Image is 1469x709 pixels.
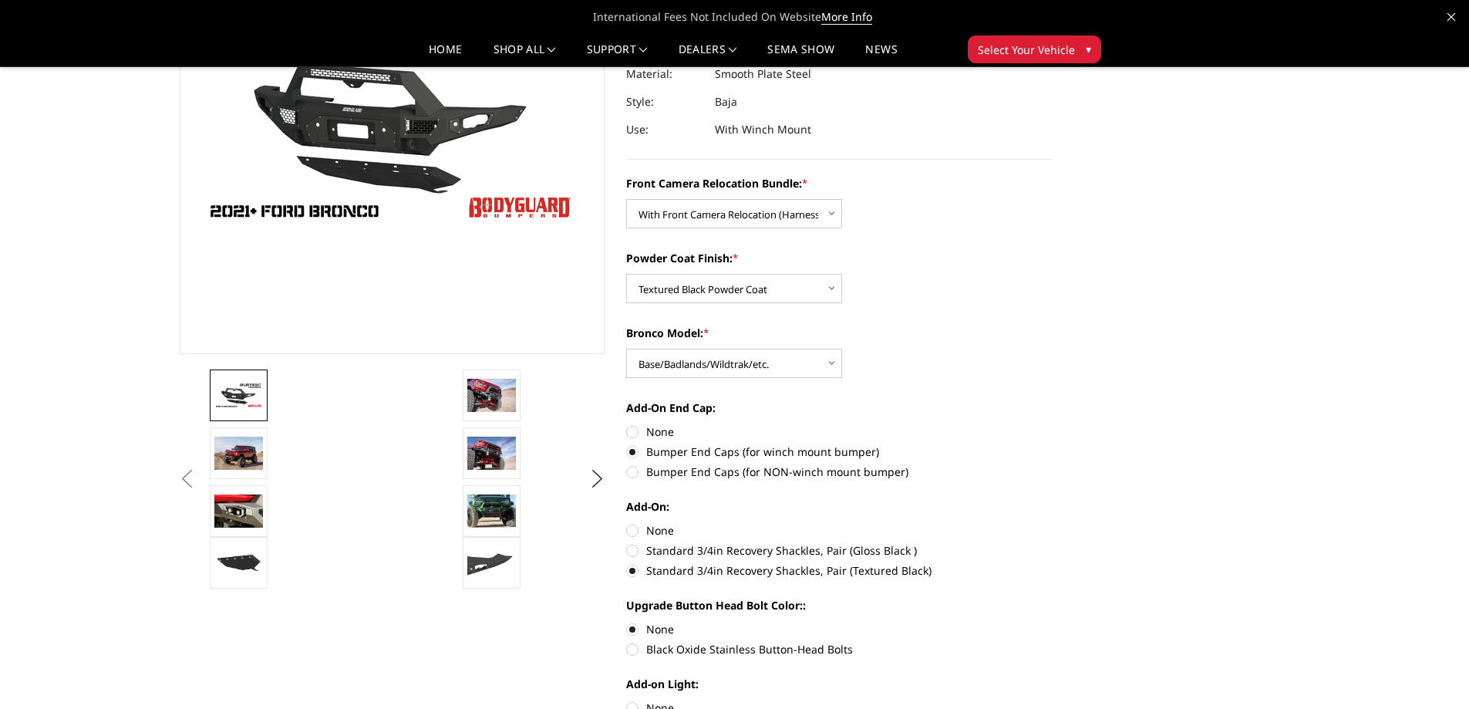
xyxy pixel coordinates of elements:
[467,495,516,527] img: Bronco Baja Front (winch mount)
[214,437,263,469] img: Bronco Baja Front (winch mount)
[494,44,556,66] a: shop all
[585,468,608,491] button: Next
[715,60,811,88] dd: Smooth Plate Steel
[626,542,1052,559] label: Standard 3/4in Recovery Shackles, Pair (Gloss Black )
[626,522,1052,539] label: None
[626,116,703,143] dt: Use:
[679,44,737,66] a: Dealers
[626,597,1052,613] label: Upgrade Button Head Bolt Color::
[626,498,1052,515] label: Add-On:
[626,325,1052,341] label: Bronco Model:
[626,424,1052,440] label: None
[715,116,811,143] dd: With Winch Mount
[821,9,872,25] a: More Info
[626,464,1052,480] label: Bumper End Caps (for NON-winch mount bumper)
[626,562,1052,579] label: Standard 3/4in Recovery Shackles, Pair (Textured Black)
[978,42,1075,58] span: Select Your Vehicle
[587,44,648,66] a: Support
[626,676,1052,692] label: Add-on Light:
[467,549,516,577] img: Bolt-on end cap. Widens your Bronco bumper to match the factory fender flares.
[626,621,1052,637] label: None
[1086,41,1091,57] span: ▾
[176,468,199,491] button: Previous
[1392,635,1469,709] iframe: Chat Widget
[214,549,263,577] img: Reinforced Steel Bolt-On Skid Plate, included with all purchases
[626,444,1052,460] label: Bumper End Caps (for winch mount bumper)
[214,382,263,409] img: Bodyguard Ford Bronco
[767,44,834,66] a: SEMA Show
[968,35,1101,63] button: Select Your Vehicle
[467,379,516,411] img: Bronco Baja Front (winch mount)
[626,250,1052,266] label: Powder Coat Finish:
[626,175,1052,191] label: Front Camera Relocation Bundle:
[626,88,703,116] dt: Style:
[626,400,1052,416] label: Add-On End Cap:
[865,44,897,66] a: News
[626,60,703,88] dt: Material:
[214,495,263,527] img: Relocates Front Parking Sensors & Accepts Rigid LED Lights Ignite Series
[715,88,737,116] dd: Baja
[180,2,1290,32] span: International Fees Not Included On Website
[626,641,1052,657] label: Black Oxide Stainless Button-Head Bolts
[429,44,462,66] a: Home
[467,437,516,469] img: Bronco Baja Front (winch mount)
